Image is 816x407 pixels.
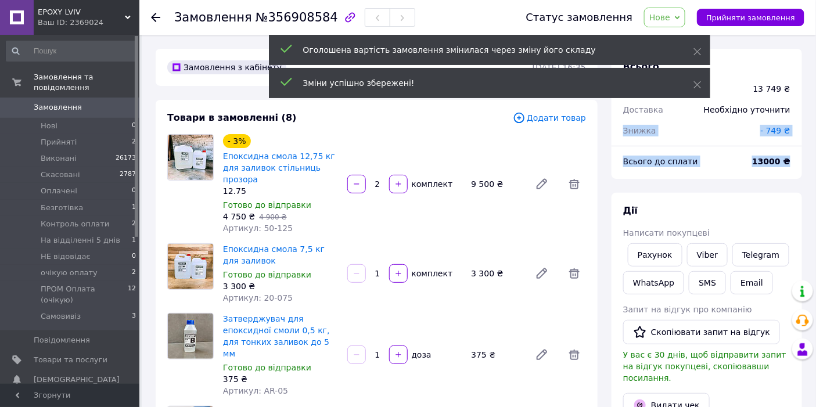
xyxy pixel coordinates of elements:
span: 2 [132,219,136,229]
span: 0 [132,121,136,131]
div: 375 ₴ [223,373,338,385]
span: Артикул: 20-075 [223,293,293,302]
img: Затверджувач для епоксидної смоли 0,5 кг, для тонких заливок до 5 мм [168,314,213,359]
a: Епоксидна смола 7,5 кг для заливок [223,244,325,265]
span: [DEMOGRAPHIC_DATA] [34,374,120,385]
div: Статус замовлення [526,12,633,23]
div: 12.75 [223,185,338,197]
div: Повернутися назад [151,12,160,23]
span: 3 [132,311,136,322]
span: Запит на відгук про компанію [623,305,752,314]
span: Замовлення [174,10,252,24]
div: 3 300 ₴ [223,280,338,292]
span: Написати покупцеві [623,228,710,237]
span: ПРОМ Оплата (очікую) [41,284,128,305]
span: 1 [132,203,136,213]
span: Артикул: 50-125 [223,224,293,233]
span: - 749 ₴ [760,126,790,135]
span: На відділенні 5 днів [41,235,120,246]
span: Знижка [623,126,656,135]
span: Видалити [563,343,586,366]
span: Дії [623,205,638,216]
a: WhatsApp [623,271,684,294]
a: Епоксидна смола 12,75 кг для заливок стільниць прозора [223,152,335,184]
div: комплект [409,268,454,279]
span: Скасовані [41,170,80,180]
span: Доставка [623,105,663,114]
div: Оголошена вартість замовлення змінилася через зміну його складу [303,44,664,56]
span: НЕ відовідає [41,251,91,262]
div: Ваш ID: 2369024 [38,17,139,28]
button: Email [731,271,773,294]
span: Всього до сплати [623,157,698,166]
div: Замовлення з кабінету [167,60,286,74]
div: 13 749 ₴ [753,83,790,95]
span: Замовлення [34,102,82,113]
button: SMS [689,271,726,294]
span: Додати товар [513,111,586,124]
span: №356908584 [256,10,338,24]
a: Редагувати [530,343,553,366]
span: Товари в замовленні (8) [167,112,297,123]
a: Viber [687,243,728,266]
span: Готово до відправки [223,270,311,279]
div: - 3% [223,134,251,148]
span: Повідомлення [34,335,90,345]
span: 4 900 ₴ [259,213,286,221]
b: 13000 ₴ [752,157,790,166]
span: 0 [132,186,136,196]
span: Артикул: AR-05 [223,386,288,395]
span: У вас є 30 днів, щоб відправити запит на відгук покупцеві, скопіювавши посилання. [623,350,786,383]
span: 2 [132,137,136,147]
button: Прийняти замовлення [697,9,804,26]
span: Безготівка [41,203,83,213]
a: Редагувати [530,262,553,285]
span: Контроль оплати [41,219,109,229]
span: 26173 [116,153,136,164]
span: Замовлення та повідомлення [34,72,139,93]
span: Оплачені [41,186,77,196]
span: Нові [41,121,57,131]
span: Готово до відправки [223,200,311,210]
span: Видалити [563,262,586,285]
input: Пошук [6,41,137,62]
span: 12 [128,284,136,305]
span: Видалити [563,172,586,196]
span: Нове [649,13,670,22]
img: Епоксидна смола 7,5 кг для заливок [168,244,213,289]
span: Самовивіз [41,311,81,322]
span: Товари та послуги [34,355,107,365]
span: 0 [132,251,136,262]
span: EPOXY LVIV [38,7,125,17]
span: Прийняти замовлення [706,13,795,22]
div: 9 500 ₴ [466,176,526,192]
a: Telegram [732,243,789,266]
button: Скопіювати запит на відгук [623,320,780,344]
img: Епоксидна смола 12,75 кг для заливок стільниць прозора [168,135,213,180]
div: Зміни успішно збережені! [303,77,664,89]
a: Редагувати [530,172,553,196]
div: доза [409,349,433,361]
span: Готово до відправки [223,363,311,372]
span: 4 750 ₴ [223,212,255,221]
div: комплект [409,178,454,190]
div: 3 300 ₴ [466,265,526,282]
span: 2787 [120,170,136,180]
span: очікую оплату [41,268,98,278]
span: Прийняті [41,137,77,147]
span: 1 [132,235,136,246]
div: 375 ₴ [466,347,526,363]
div: Необхідно уточнити [697,97,797,123]
span: Виконані [41,153,77,164]
button: Рахунок [628,243,682,266]
span: 2 [132,268,136,278]
a: Затверджувач для епоксидної смоли 0,5 кг, для тонких заливок до 5 мм [223,314,330,358]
